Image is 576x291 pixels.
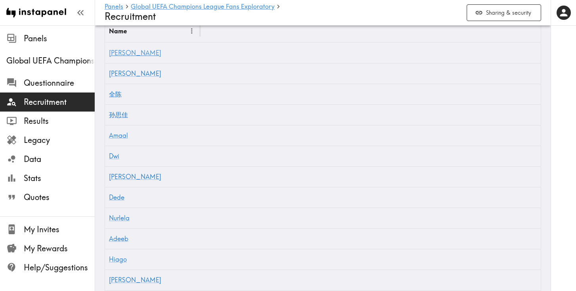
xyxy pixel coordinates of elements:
a: Amaal [109,131,128,139]
h4: Recruitment [105,11,460,22]
button: Menu [186,25,198,37]
span: My Rewards [24,243,95,254]
a: Adeeb [109,235,128,243]
span: Data [24,154,95,165]
a: Panels [105,3,123,11]
span: Help/Suggestions [24,262,95,273]
button: Sharing & security [467,4,541,21]
a: [PERSON_NAME] [109,173,161,181]
a: Hiago [109,255,127,263]
a: Nurlela [109,214,130,222]
span: My Invites [24,224,95,235]
div: Name [109,27,127,35]
a: 全陈 [109,90,122,98]
span: Stats [24,173,95,184]
a: [PERSON_NAME] [109,49,161,57]
a: Dwi [109,152,119,160]
a: 孙思佳 [109,111,128,119]
span: Results [24,116,95,127]
a: [PERSON_NAME] [109,276,161,284]
span: Recruitment [24,96,95,108]
a: [PERSON_NAME] [109,69,161,77]
span: Global UEFA Champions League Fans Exploratory [6,55,95,66]
button: Sort [128,25,140,37]
span: Quotes [24,192,95,203]
a: Dede [109,193,124,201]
span: Legacy [24,135,95,146]
span: Panels [24,33,95,44]
span: Questionnaire [24,77,95,89]
a: Global UEFA Champions League Fans Exploratory [131,3,275,11]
